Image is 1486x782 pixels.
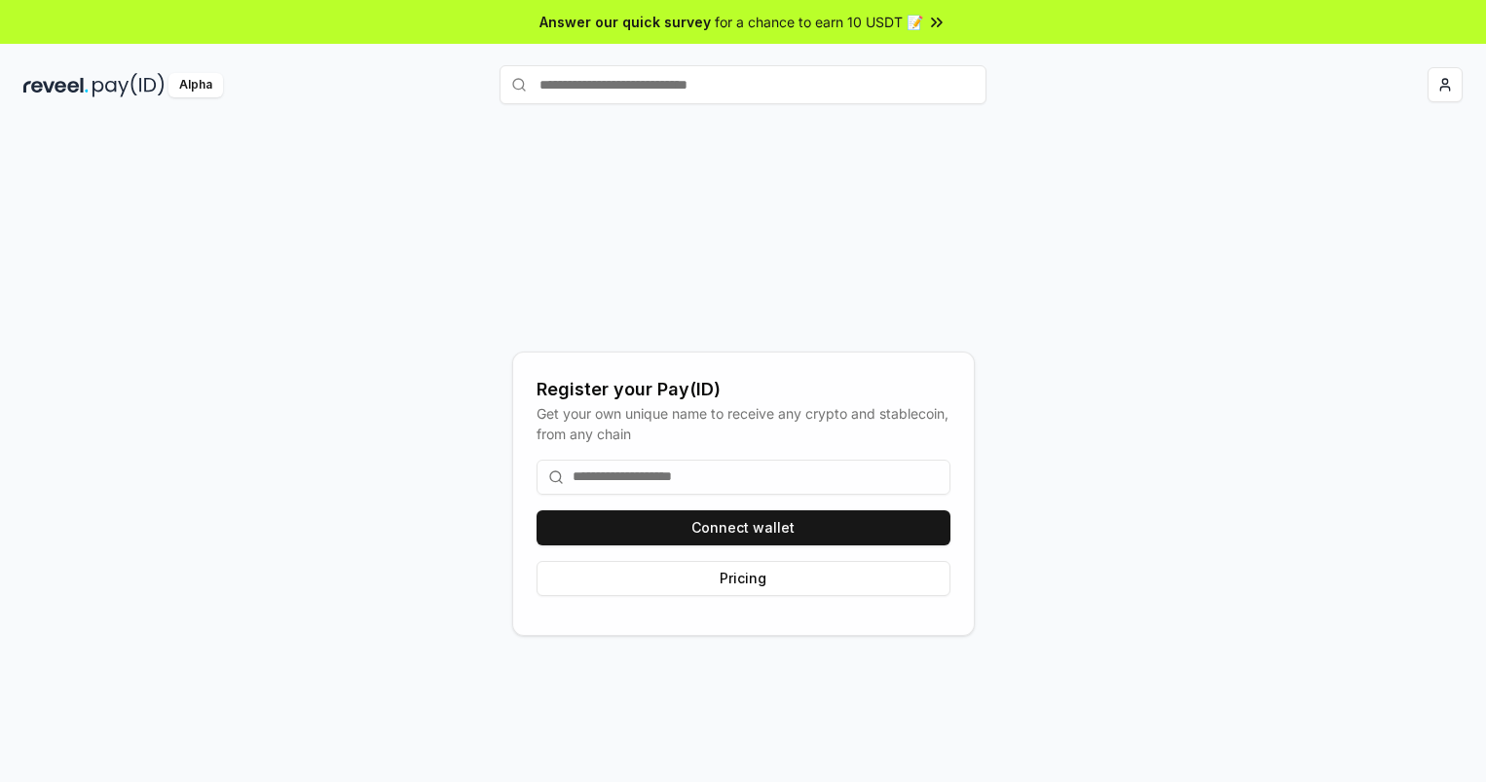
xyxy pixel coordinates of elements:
div: Alpha [168,73,223,97]
div: Get your own unique name to receive any crypto and stablecoin, from any chain [537,403,950,444]
button: Connect wallet [537,510,950,545]
button: Pricing [537,561,950,596]
img: reveel_dark [23,73,89,97]
img: pay_id [93,73,165,97]
div: Register your Pay(ID) [537,376,950,403]
span: for a chance to earn 10 USDT 📝 [715,12,923,32]
span: Answer our quick survey [539,12,711,32]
